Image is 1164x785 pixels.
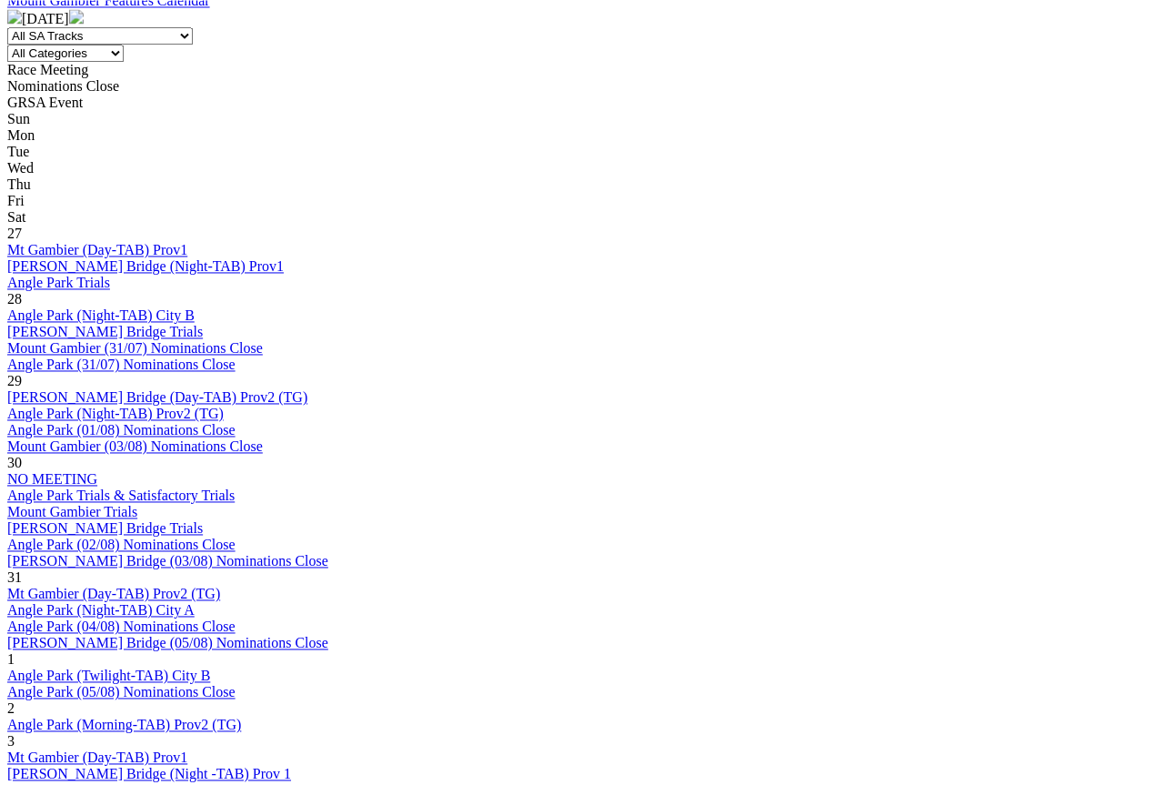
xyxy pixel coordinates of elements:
[7,471,97,487] a: NO MEETING
[7,684,236,699] a: Angle Park (05/08) Nominations Close
[7,635,328,650] a: [PERSON_NAME] Bridge (05/08) Nominations Close
[7,62,1157,78] div: Race Meeting
[7,504,137,519] a: Mount Gambier Trials
[7,553,328,569] a: [PERSON_NAME] Bridge (03/08) Nominations Close
[7,537,236,552] a: Angle Park (02/08) Nominations Close
[7,700,15,716] span: 2
[7,9,1157,27] div: [DATE]
[7,586,220,601] a: Mt Gambier (Day-TAB) Prov2 (TG)
[7,340,263,356] a: Mount Gambier (31/07) Nominations Close
[69,9,84,24] img: chevron-right-pager-white.svg
[7,242,187,257] a: Mt Gambier (Day-TAB) Prov1
[7,127,1157,144] div: Mon
[7,422,236,438] a: Angle Park (01/08) Nominations Close
[7,406,224,421] a: Angle Park (Night-TAB) Prov2 (TG)
[7,717,241,732] a: Angle Park (Morning-TAB) Prov2 (TG)
[7,373,22,388] span: 29
[7,160,1157,176] div: Wed
[7,307,195,323] a: Angle Park (Night-TAB) City B
[7,488,235,503] a: Angle Park Trials & Satisfactory Trials
[7,95,1157,111] div: GRSA Event
[7,324,203,339] a: [PERSON_NAME] Bridge Trials
[7,258,284,274] a: [PERSON_NAME] Bridge (Night-TAB) Prov1
[7,9,22,24] img: chevron-left-pager-white.svg
[7,619,236,634] a: Angle Park (04/08) Nominations Close
[7,651,15,667] span: 1
[7,766,291,781] a: [PERSON_NAME] Bridge (Night -TAB) Prov 1
[7,455,22,470] span: 30
[7,602,195,618] a: Angle Park (Night-TAB) City A
[7,668,210,683] a: Angle Park (Twilight-TAB) City B
[7,569,22,585] span: 31
[7,78,1157,95] div: Nominations Close
[7,209,1157,226] div: Sat
[7,733,15,749] span: 3
[7,275,110,290] a: Angle Park Trials
[7,111,1157,127] div: Sun
[7,226,22,241] span: 27
[7,389,307,405] a: [PERSON_NAME] Bridge (Day-TAB) Prov2 (TG)
[7,438,263,454] a: Mount Gambier (03/08) Nominations Close
[7,176,1157,193] div: Thu
[7,357,236,372] a: Angle Park (31/07) Nominations Close
[7,750,187,765] a: Mt Gambier (Day-TAB) Prov1
[7,193,1157,209] div: Fri
[7,144,1157,160] div: Tue
[7,291,22,307] span: 28
[7,520,203,536] a: [PERSON_NAME] Bridge Trials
